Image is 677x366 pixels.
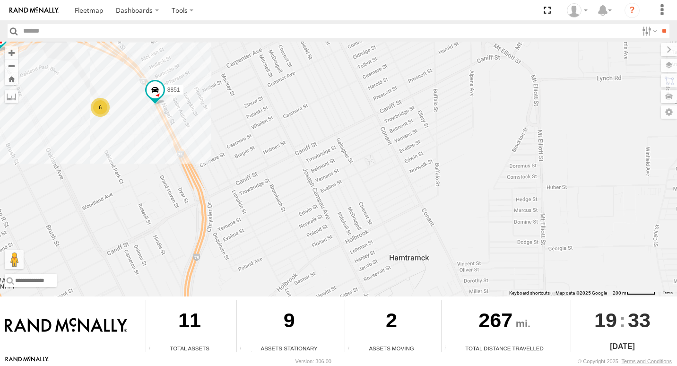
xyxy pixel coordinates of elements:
[5,72,18,85] button: Zoom Home
[146,300,233,344] div: 11
[345,300,438,344] div: 2
[442,344,567,352] div: Total Distance Travelled
[5,250,24,269] button: Drag Pegman onto the map to open Street View
[571,341,674,352] div: [DATE]
[638,24,659,38] label: Search Filter Options
[5,59,18,72] button: Zoom out
[5,318,127,334] img: Rand McNally
[571,300,674,340] div: :
[442,345,456,352] div: Total distance travelled by all assets within specified date range and applied filters
[345,344,438,352] div: Assets Moving
[610,290,658,296] button: Map Scale: 200 m per 57 pixels
[295,358,331,364] div: Version: 306.00
[9,7,59,14] img: rand-logo.svg
[661,105,677,119] label: Map Settings
[5,46,18,59] button: Zoom in
[442,300,567,344] div: 267
[613,290,626,296] span: 200 m
[167,86,180,93] span: 8851
[663,291,673,295] a: Terms (opens in new tab)
[146,344,233,352] div: Total Assets
[628,300,651,340] span: 33
[578,358,672,364] div: © Copyright 2025 -
[555,290,607,296] span: Map data ©2025 Google
[5,357,49,366] a: Visit our Website
[509,290,550,296] button: Keyboard shortcuts
[91,98,110,117] div: 6
[237,344,341,352] div: Assets Stationary
[345,345,359,352] div: Total number of assets current in transit.
[237,345,251,352] div: Total number of assets current stationary.
[237,300,341,344] div: 9
[564,3,591,17] div: Valeo Dash
[622,358,672,364] a: Terms and Conditions
[146,345,160,352] div: Total number of Enabled Assets
[625,3,640,18] i: ?
[5,90,18,103] label: Measure
[594,300,617,340] span: 19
